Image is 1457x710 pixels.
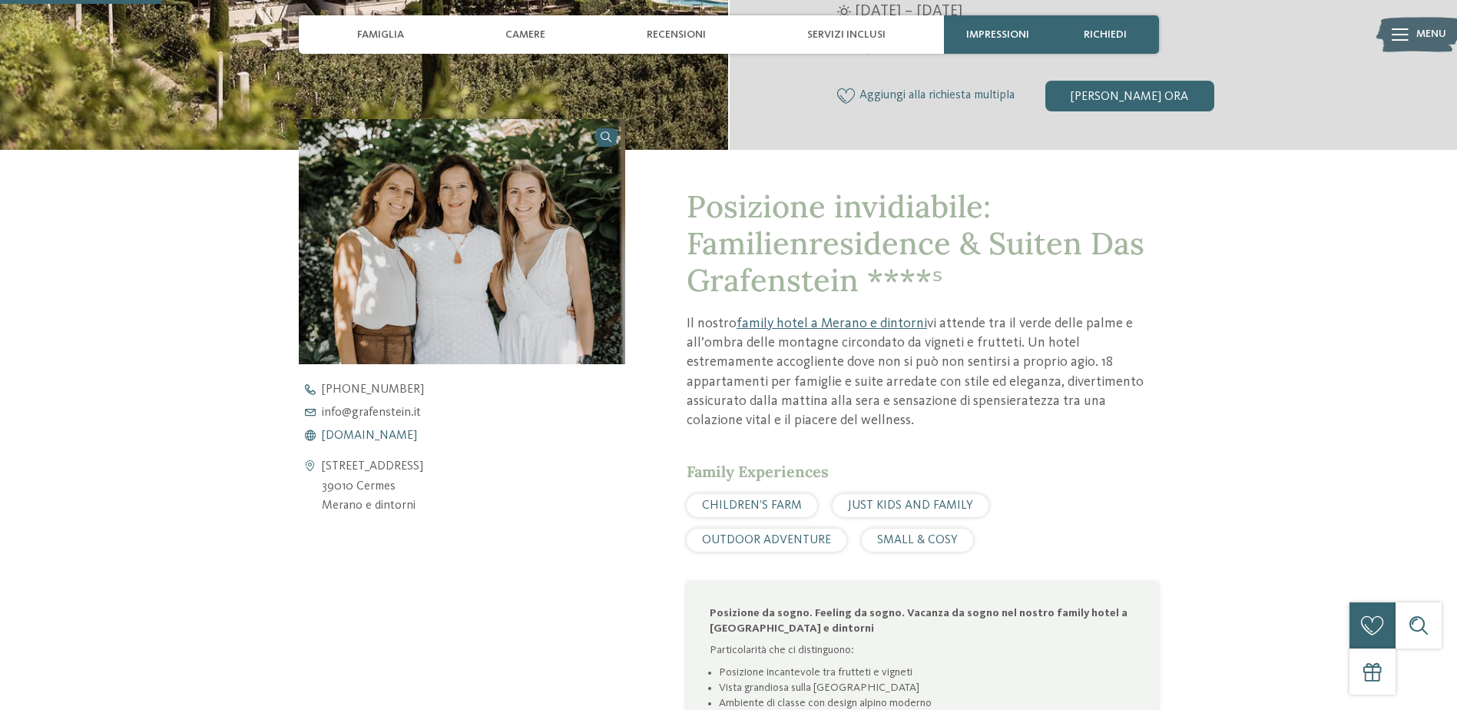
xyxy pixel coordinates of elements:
span: [PHONE_NUMBER] [322,383,424,396]
a: [PHONE_NUMBER] [299,383,652,396]
span: SMALL & COSY [877,534,958,546]
span: CHILDREN’S FARM [702,499,802,512]
span: 250,00 € [852,35,933,55]
span: Recensioni [647,28,706,41]
img: Il nostro family hotel a Merano e dintorni è perfetto per trascorrere giorni felici [299,119,626,364]
span: info@ grafenstein. it [322,406,421,419]
span: [DOMAIN_NAME] [322,430,417,442]
p: Particolarità che ci distinguono: [710,642,1135,658]
li: Vista grandiosa sulla [GEOGRAPHIC_DATA] [719,680,1135,695]
a: info@grafenstein.it [299,406,652,419]
span: Impressioni [966,28,1029,41]
span: JUST KIDS AND FAMILY [848,499,973,512]
a: family hotel a Merano e dintorni [737,317,927,330]
span: Aggiungi alla richiesta multipla [859,89,1015,103]
span: Family Experiences [687,462,829,481]
span: Servizi inclusi [807,28,886,41]
a: [DOMAIN_NAME] [299,430,652,442]
p: Il nostro vi attende tra il verde delle palme e all’ombra delle montagne circondato da vigneti e ... [687,314,1158,430]
div: [PERSON_NAME] ora [1045,81,1214,111]
span: [DATE] – [DATE] [855,1,962,22]
address: [STREET_ADDRESS] 39010 Cermes Merano e dintorni [322,457,423,516]
span: Posizione invidiabile: Familienresidence & Suiten Das Grafenstein ****ˢ [687,187,1144,300]
li: Posizione incantevole tra frutteti e vigneti [719,665,1135,680]
span: richiedi [1084,28,1127,41]
span: Camere [505,28,545,41]
strong: Posizione da sogno. Feeling da sogno. Vacanza da sogno nel nostro family hotel a [GEOGRAPHIC_DATA... [710,608,1128,634]
i: Orari d'apertura estate [837,5,851,18]
span: Famiglia [357,28,404,41]
span: OUTDOOR ADVENTURE [702,534,831,546]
